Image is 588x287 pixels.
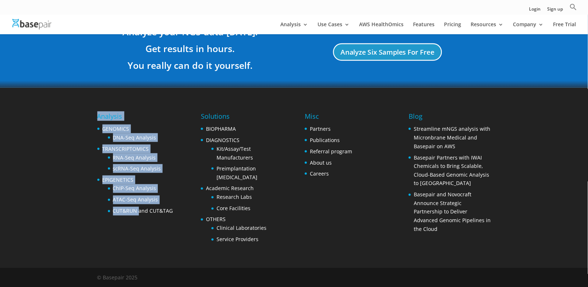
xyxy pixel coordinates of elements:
[310,159,332,166] a: About us
[12,19,51,30] img: Basepair
[280,22,308,34] a: Analysis
[413,22,435,34] a: Features
[102,145,149,152] a: TRANSCRIPTOMICS
[318,22,350,34] a: Use Cases
[570,3,577,15] a: Search Icon Link
[102,125,129,132] a: GENOMICS
[113,134,156,141] a: DNA-Seq Analysis
[310,137,340,143] a: Publications
[217,205,250,212] a: Core Facilities
[359,22,404,34] a: AWS HealthOmics
[97,274,138,286] div: © Basepair 2025
[548,7,563,15] a: Sign up
[409,111,491,125] h4: Blog
[206,216,226,223] a: OTHERS
[113,185,156,192] a: ChIP-Seq Analysis
[471,22,503,34] a: Resources
[217,165,257,181] a: Preimplantation [MEDICAL_DATA]
[113,165,161,172] a: scRNA-Seq Analysis
[305,111,352,125] h4: Misc
[206,125,236,132] a: BIOPHARMA
[552,251,579,278] iframe: Drift Widget Chat Controller
[97,42,283,59] h3: Get results in hours.
[310,148,352,155] a: Referral program
[217,145,253,161] a: Kit/Assay/Test Manufacturers
[113,196,158,203] a: ATAC-Seq Analysis
[113,208,173,215] a: CUT&RUN and CUT&TAG
[310,125,331,132] a: Partners
[113,154,156,161] a: RNA-Seq Analysis
[529,7,541,15] a: Login
[333,43,442,61] a: Analyze Six Samples For Free
[414,154,489,187] a: Basepair Partners with IWAI Chemicals to Bring Scalable, Cloud-Based Genomic Analysis to [GEOGRAP...
[513,22,544,34] a: Company
[570,3,577,11] svg: Search
[217,194,252,201] a: Research Labs
[444,22,461,34] a: Pricing
[553,22,576,34] a: Free Trial
[310,170,329,177] a: Careers
[206,185,254,192] a: Academic Research
[217,236,258,243] a: Service Providers
[414,191,491,233] a: Basepair and Novocraft Announce Strategic Partnership to Deliver Advanced Genomic Pipelines in th...
[414,125,490,150] a: Streamline mNGS analysis with Micronbrane Medical and Basepair on AWS
[201,111,283,125] h4: Solutions
[217,225,266,232] a: Clinical Laboratories
[97,111,173,125] h4: Analysis
[97,59,283,75] h3: You really can do it yourself.
[102,176,134,183] a: EPIGENETICS
[206,137,240,143] a: DIAGNOSTICS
